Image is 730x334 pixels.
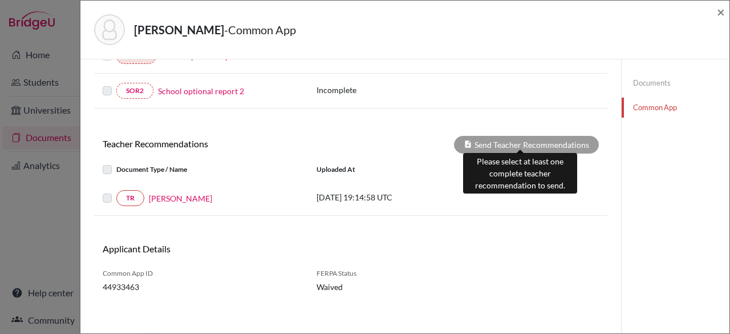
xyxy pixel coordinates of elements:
[317,268,428,279] span: FERPA Status
[308,163,479,176] div: Uploaded at
[94,138,351,149] h6: Teacher Recommendations
[454,136,599,154] div: Send Teacher Recommendations
[116,190,144,206] a: TR
[103,243,342,254] h6: Applicant Details
[622,98,729,118] a: Common App
[317,84,434,96] p: Incomplete
[317,281,428,293] span: Waived
[134,23,224,37] strong: [PERSON_NAME]
[158,85,244,97] a: School optional report 2
[149,192,212,204] a: [PERSON_NAME]
[116,83,153,99] a: SOR2
[717,5,725,19] button: Close
[622,73,729,93] a: Documents
[103,268,299,279] span: Common App ID
[224,23,296,37] span: - Common App
[463,153,577,194] div: Please select at least one complete teacher recommendation to send.
[317,191,471,203] p: [DATE] 19:14:58 UTC
[103,281,299,293] span: 44933463
[717,3,725,20] span: ×
[94,163,308,176] div: Document Type / Name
